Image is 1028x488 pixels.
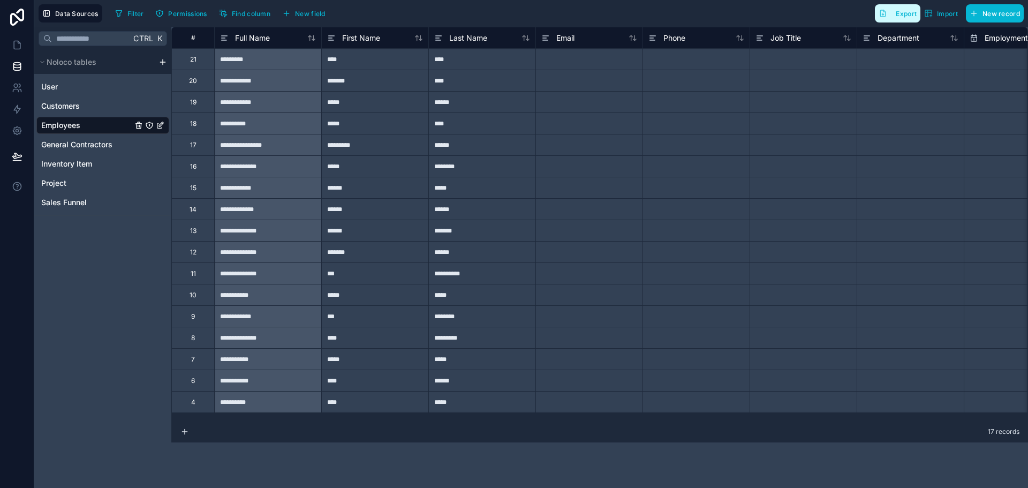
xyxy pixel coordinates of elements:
span: Sales Funnel [41,197,87,208]
button: New record [966,4,1024,22]
span: Inventory Item [41,159,92,169]
div: Inventory Item [36,155,169,172]
div: 11 [191,269,196,278]
a: Project [41,178,132,189]
div: 17 [190,141,196,149]
div: Customers [36,97,169,115]
div: 14 [190,205,196,214]
button: Noloco tables [36,55,154,70]
div: 20 [189,77,197,85]
span: New record [982,10,1020,18]
div: 13 [190,227,196,235]
span: Employees [41,120,80,131]
div: 15 [190,184,196,192]
div: 10 [190,291,196,299]
button: Filter [111,5,148,21]
div: General Contractors [36,136,169,153]
div: 21 [190,55,196,64]
span: K [156,35,163,42]
div: User [36,78,169,95]
a: General Contractors [41,139,132,150]
a: New record [962,4,1024,22]
div: Employees [36,117,169,134]
span: Phone [663,33,685,43]
span: Project [41,178,66,189]
span: Find column [232,10,270,18]
div: 7 [191,355,195,364]
button: Import [920,4,962,22]
span: General Contractors [41,139,112,150]
div: 6 [191,377,195,385]
span: Email [556,33,575,43]
div: # [180,34,206,42]
div: 12 [190,248,196,257]
span: Ctrl [132,32,154,45]
div: 4 [191,398,195,407]
span: New field [295,10,326,18]
div: 9 [191,312,195,321]
span: Customers [41,101,80,111]
a: Inventory Item [41,159,132,169]
span: First Name [342,33,380,43]
button: Find column [215,5,274,21]
span: Noloco tables [47,57,96,67]
button: Data Sources [39,4,102,22]
span: Data Sources [55,10,99,18]
div: Project [36,175,169,192]
a: Employees [41,120,132,131]
div: 18 [190,119,196,128]
div: Sales Funnel [36,194,169,211]
div: 8 [191,334,195,342]
a: Sales Funnel [41,197,132,208]
span: Department [878,33,919,43]
button: Permissions [152,5,210,21]
span: Export [896,10,917,18]
span: User [41,81,58,92]
div: 16 [190,162,196,171]
span: Filter [127,10,144,18]
span: Import [937,10,958,18]
span: Permissions [168,10,207,18]
a: Customers [41,101,132,111]
a: Permissions [152,5,215,21]
button: Export [875,4,920,22]
div: 19 [190,98,196,107]
span: Last Name [449,33,487,43]
span: Full Name [235,33,270,43]
span: Job Title [770,33,801,43]
span: 17 records [988,427,1019,436]
a: User [41,81,132,92]
button: New field [278,5,329,21]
